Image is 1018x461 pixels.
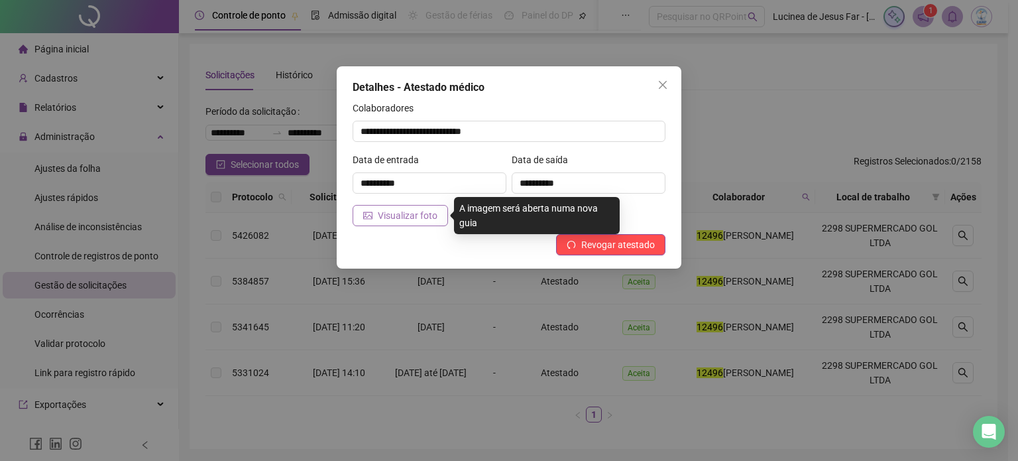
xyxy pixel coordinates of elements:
div: Detalhes - Atestado médico [353,80,665,96]
div: A imagem será aberta numa nova guia [454,197,620,234]
div: Open Intercom Messenger [973,416,1005,448]
span: picture [363,211,372,220]
label: Colaboradores [353,101,422,115]
button: Revogar atestado [556,234,665,255]
span: undo [567,240,576,249]
label: Data de entrada [353,153,427,167]
label: Data de saída [512,153,577,167]
button: Close [652,74,673,96]
span: Revogar atestado [581,237,655,252]
button: Visualizar foto [353,205,448,226]
span: close [657,80,668,90]
span: Visualizar foto [378,208,437,223]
